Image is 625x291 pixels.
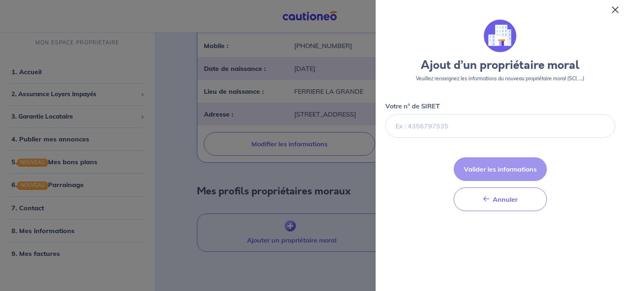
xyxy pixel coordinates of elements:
h3: Ajout d’un propriétaire moral [385,59,615,73]
img: illu_company.svg [484,20,516,52]
button: Close [609,3,622,16]
p: Votre n° de SIRET [385,101,440,111]
button: Annuler [454,187,547,211]
input: Ex : 4356797535 [385,114,615,138]
em: Veuillez renseignez les informations du nouveau propriétaire moral (SCI, ...) [416,75,584,82]
span: Annuler [493,195,518,203]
